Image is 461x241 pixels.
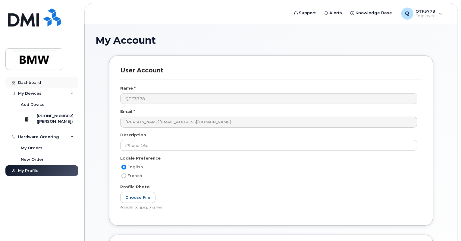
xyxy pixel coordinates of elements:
label: Description [120,132,146,138]
label: Locale Preference [120,155,161,161]
input: French [121,173,126,178]
span: French [127,173,142,178]
iframe: Messenger Launcher [435,215,456,236]
label: Choose File [120,192,155,203]
label: Email * [120,109,135,114]
span: English [127,165,143,169]
input: English [121,165,126,170]
label: Name * [120,85,136,91]
h1: My Account [96,35,447,46]
label: Profile Photo [120,184,150,190]
h3: User Account [120,67,422,80]
div: Accepts jpg, jpeg, png files [120,205,417,210]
